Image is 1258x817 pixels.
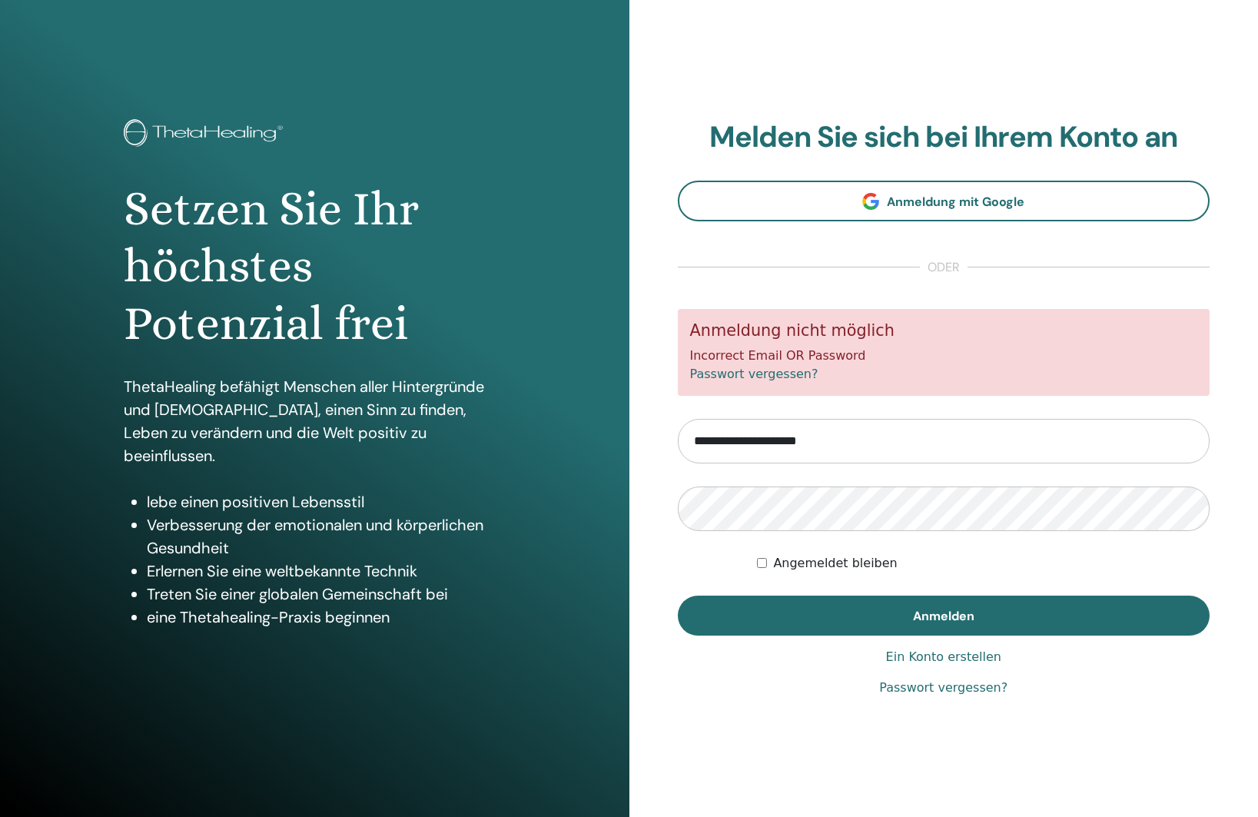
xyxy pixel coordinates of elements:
[773,554,897,573] label: Angemeldet bleiben
[678,309,1210,396] div: Incorrect Email OR Password
[678,596,1210,636] button: Anmelden
[124,375,505,467] p: ThetaHealing befähigt Menschen aller Hintergründe und [DEMOGRAPHIC_DATA], einen Sinn zu finden, L...
[147,560,505,583] li: Erlernen Sie eine weltbekannte Technik
[879,679,1007,697] a: Passwort vergessen?
[913,608,974,624] span: Anmelden
[678,181,1210,221] a: Anmeldung mit Google
[690,321,1198,340] h5: Anmeldung nicht möglich
[147,583,505,606] li: Treten Sie einer globalen Gemeinschaft bei
[690,367,818,381] a: Passwort vergessen?
[678,120,1210,155] h2: Melden Sie sich bei Ihrem Konto an
[147,513,505,560] li: Verbesserung der emotionalen und körperlichen Gesundheit
[887,194,1024,210] span: Anmeldung mit Google
[147,490,505,513] li: lebe einen positiven Lebensstil
[147,606,505,629] li: eine Thetahealing-Praxis beginnen
[757,554,1210,573] div: Keep me authenticated indefinitely or until I manually logout
[920,258,968,277] span: oder
[124,181,505,352] h1: Setzen Sie Ihr höchstes Potenzial frei
[886,648,1001,666] a: Ein Konto erstellen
